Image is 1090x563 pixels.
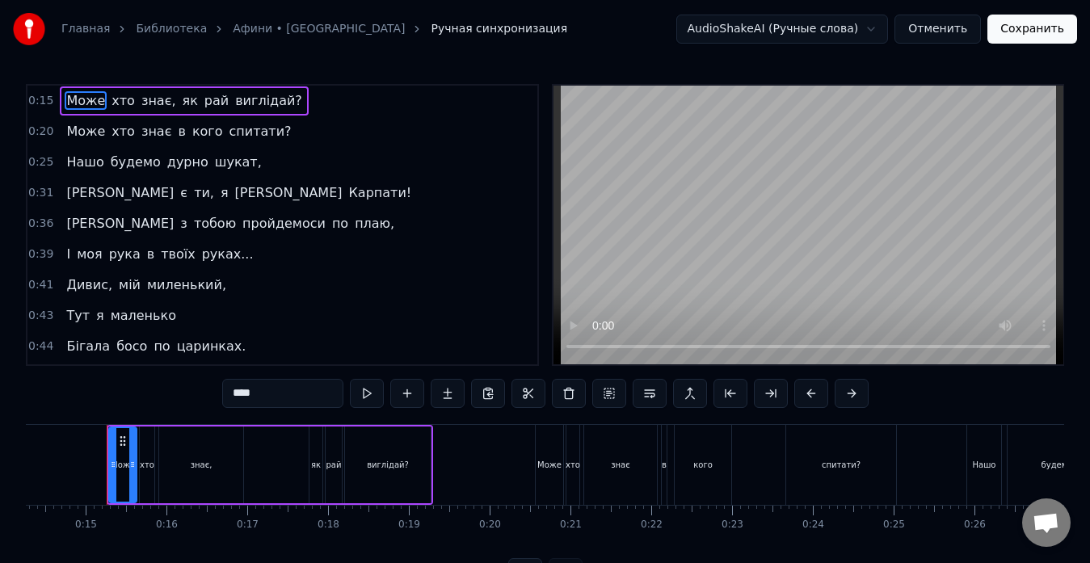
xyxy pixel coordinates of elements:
[28,308,53,324] span: 0:43
[722,519,743,531] div: 0:23
[191,459,213,471] div: знає,
[1042,459,1073,471] div: будемо
[65,153,105,171] span: Нашо
[179,183,189,202] span: є
[140,91,178,110] span: знає,
[611,459,629,471] div: знає
[28,93,53,109] span: 0:15
[179,214,189,233] span: з
[175,337,248,355] span: царинках.
[233,21,405,37] a: Афини • [GEOGRAPHIC_DATA]
[883,519,905,531] div: 0:25
[95,306,106,325] span: я
[181,91,200,110] span: як
[152,337,171,355] span: по
[234,183,344,202] span: [PERSON_NAME]
[213,153,263,171] span: шукат,
[166,153,210,171] span: дурно
[560,519,582,531] div: 0:21
[140,459,154,471] div: хто
[367,459,409,471] div: виглідай?
[964,519,986,531] div: 0:26
[192,183,216,202] span: ти,
[693,459,713,471] div: кого
[479,519,501,531] div: 0:20
[203,91,230,110] span: рай
[75,519,97,531] div: 0:15
[61,21,110,37] a: Главная
[566,459,580,471] div: хто
[398,519,420,531] div: 0:19
[28,124,53,140] span: 0:20
[136,21,207,37] a: Библиотека
[28,216,53,232] span: 0:36
[28,277,53,293] span: 0:41
[662,459,667,471] div: в
[111,459,135,471] div: Може
[28,338,53,355] span: 0:44
[431,21,567,37] span: Ручная синхронизация
[894,15,981,44] button: Отменить
[176,122,187,141] span: в
[326,459,342,471] div: рай
[987,15,1077,44] button: Сохранить
[65,245,72,263] span: І
[140,122,174,141] span: знає
[110,122,137,141] span: хто
[65,214,175,233] span: [PERSON_NAME]
[1022,498,1071,547] div: Відкритий чат
[65,275,114,294] span: Дивис,
[107,245,142,263] span: рука
[237,519,259,531] div: 0:17
[641,519,663,531] div: 0:22
[347,183,413,202] span: Карпати!
[145,275,228,294] span: миленький,
[61,21,567,37] nav: breadcrumb
[115,337,149,355] span: босо
[110,91,137,110] span: хто
[228,122,293,141] span: спитати?
[109,306,178,325] span: маленько
[13,13,45,45] img: youka
[192,214,238,233] span: тобою
[109,153,162,171] span: будемо
[145,245,156,263] span: в
[28,246,53,263] span: 0:39
[241,214,327,233] span: пройдемоси
[65,91,107,110] span: Може
[200,245,255,263] span: руках...
[75,245,103,263] span: моя
[28,185,53,201] span: 0:31
[117,275,142,294] span: мій
[802,519,824,531] div: 0:24
[353,214,396,233] span: плаю,
[65,337,112,355] span: Бігала
[318,519,339,531] div: 0:18
[159,245,196,263] span: твоїх
[191,122,225,141] span: кого
[973,459,996,471] div: Нашо
[822,459,861,471] div: спитати?
[311,459,321,471] div: як
[28,154,53,170] span: 0:25
[219,183,230,202] span: я
[330,214,350,233] span: по
[537,459,562,471] div: Може
[65,122,107,141] span: Може
[234,91,304,110] span: виглідай?
[156,519,178,531] div: 0:16
[65,306,91,325] span: Тут
[65,183,175,202] span: [PERSON_NAME]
